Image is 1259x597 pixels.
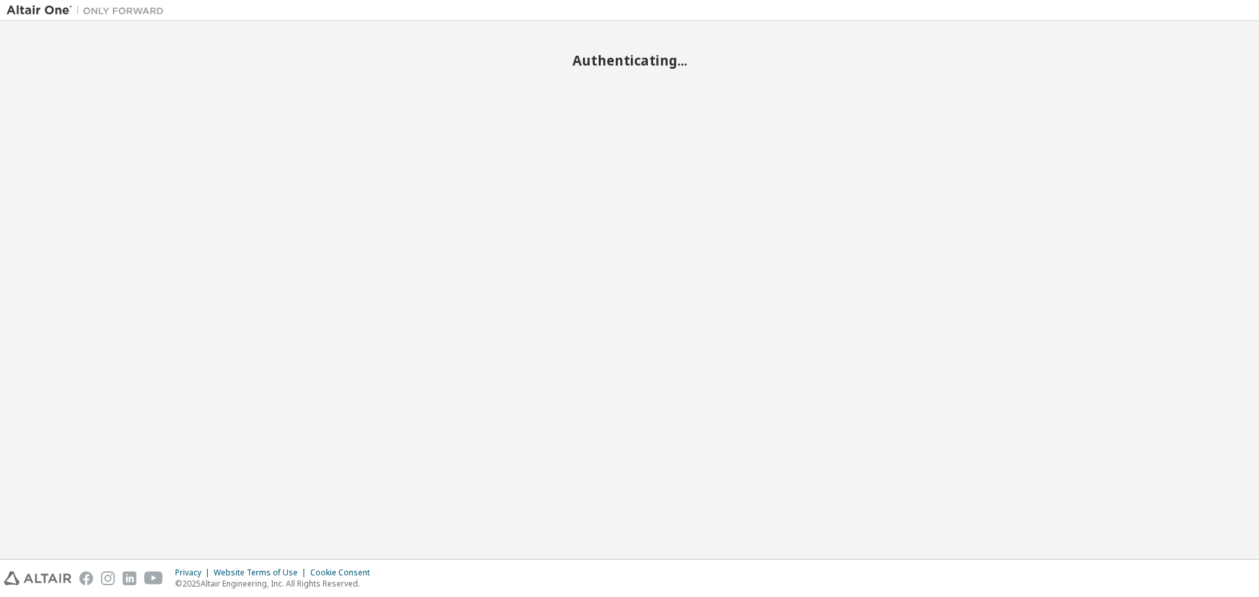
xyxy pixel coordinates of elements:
img: facebook.svg [79,571,93,585]
div: Privacy [175,568,214,578]
img: instagram.svg [101,571,115,585]
img: altair_logo.svg [4,571,71,585]
div: Website Terms of Use [214,568,310,578]
img: Altair One [7,4,170,17]
h2: Authenticating... [7,52,1252,69]
p: © 2025 Altair Engineering, Inc. All Rights Reserved. [175,578,378,589]
img: youtube.svg [144,571,163,585]
img: linkedin.svg [123,571,136,585]
div: Cookie Consent [310,568,378,578]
